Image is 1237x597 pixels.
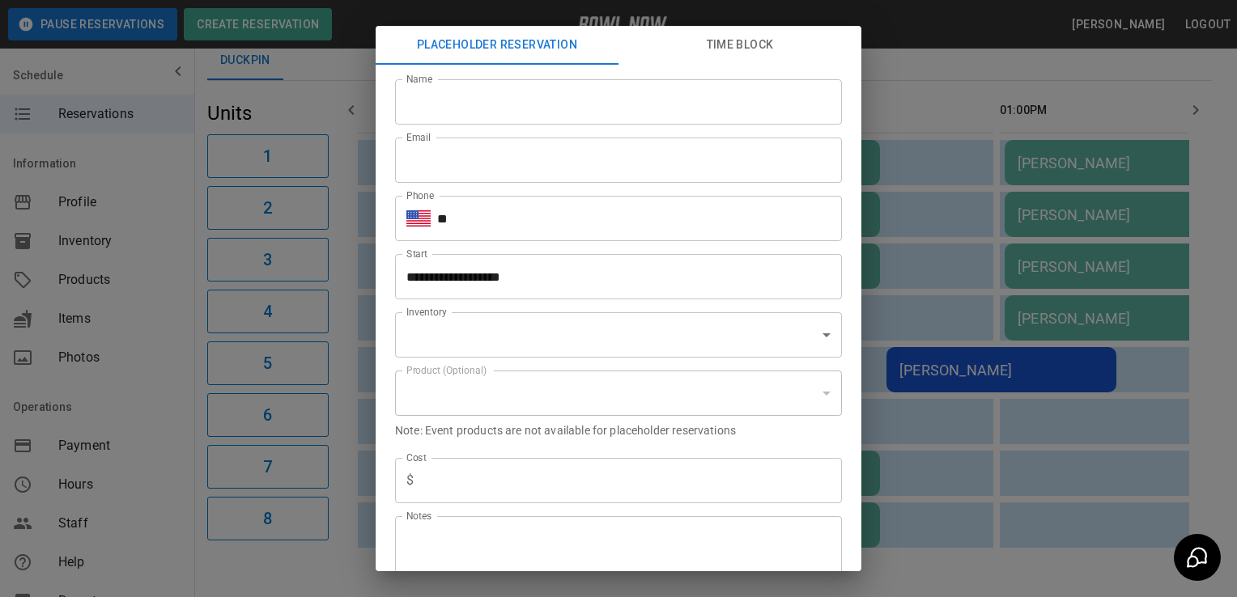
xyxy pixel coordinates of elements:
div: ​ [395,312,842,358]
label: Start [406,247,427,260]
label: Phone [406,188,434,202]
p: $ [406,471,414,490]
button: Placeholder Reservation [376,26,618,65]
button: Time Block [618,26,861,65]
input: Choose date, selected date is Oct 11, 2025 [395,254,831,299]
button: Select country [406,206,431,231]
div: ​ [395,370,842,416]
p: Note: Event products are not available for placeholder reservations [395,422,842,438]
